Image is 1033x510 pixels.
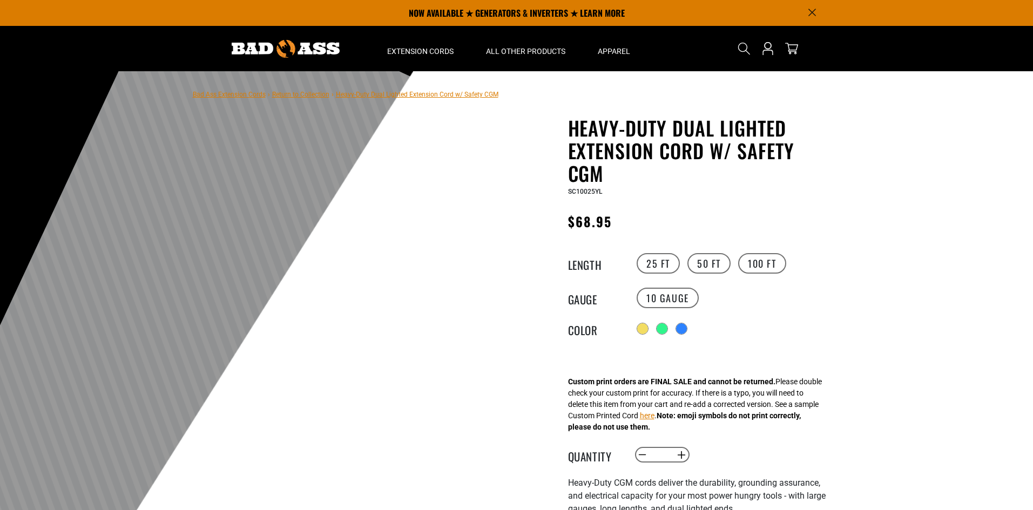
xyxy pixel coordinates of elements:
span: Extension Cords [387,46,454,56]
strong: Custom print orders are FINAL SALE and cannot be returned. [568,377,775,386]
h1: Heavy-Duty Dual Lighted Extension Cord w/ Safety CGM [568,117,833,185]
span: All Other Products [486,46,565,56]
strong: Note: emoji symbols do not print correctly, please do not use them. [568,411,801,431]
nav: breadcrumbs [193,87,498,100]
span: SC10025YL [568,188,602,195]
div: Please double check your custom print for accuracy. If there is a typo, you will need to delete t... [568,376,822,433]
span: › [332,91,334,98]
label: 10 Gauge [637,288,699,308]
legend: Gauge [568,291,622,305]
label: 25 FT [637,253,680,274]
legend: Length [568,256,622,270]
span: › [268,91,270,98]
summary: Apparel [582,26,646,71]
summary: Extension Cords [371,26,470,71]
summary: All Other Products [470,26,582,71]
span: Heavy-Duty Dual Lighted Extension Cord w/ Safety CGM [336,91,498,98]
summary: Search [735,40,753,57]
legend: Color [568,322,622,336]
span: Apparel [598,46,630,56]
label: Quantity [568,448,622,462]
label: 100 FT [738,253,786,274]
label: 50 FT [687,253,731,274]
a: Return to Collection [272,91,329,98]
button: here [640,410,654,421]
img: Bad Ass Extension Cords [232,40,340,58]
span: $68.95 [568,212,612,231]
a: Bad Ass Extension Cords [193,91,266,98]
